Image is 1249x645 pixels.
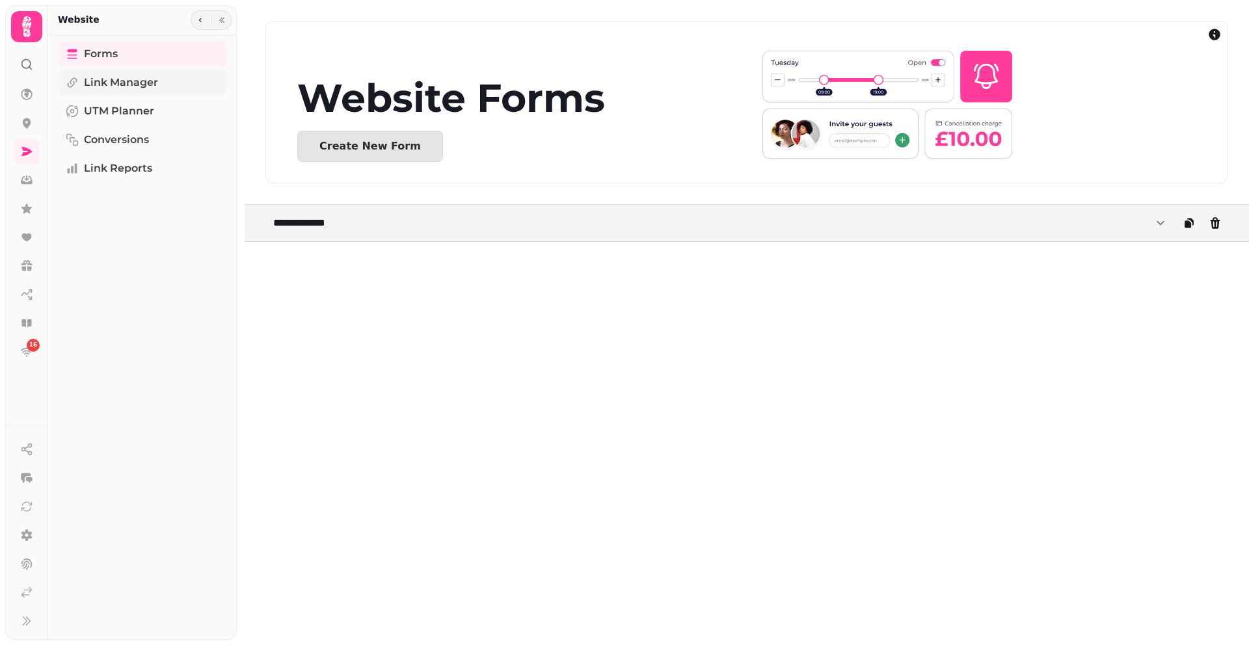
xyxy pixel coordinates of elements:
a: Link Manager [58,70,226,96]
span: Forms [84,46,118,62]
button: clone [1176,210,1202,236]
span: Link Reports [84,161,152,176]
h2: Website [58,13,100,26]
a: Link Reports [58,155,226,181]
span: Link Manager [84,75,158,90]
span: Conversions [84,132,149,148]
button: delete [1202,210,1228,236]
button: Create New Form [297,131,443,162]
a: Forms [58,41,226,67]
img: header [762,47,1012,162]
a: Conversions [58,127,226,153]
span: UTM Planner [84,103,154,119]
div: Create New Form [319,141,421,151]
a: 16 [14,339,40,365]
span: 16 [29,341,38,350]
div: Website Forms [297,79,762,118]
nav: Tabs [47,36,237,640]
a: UTM Planner [58,98,226,124]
